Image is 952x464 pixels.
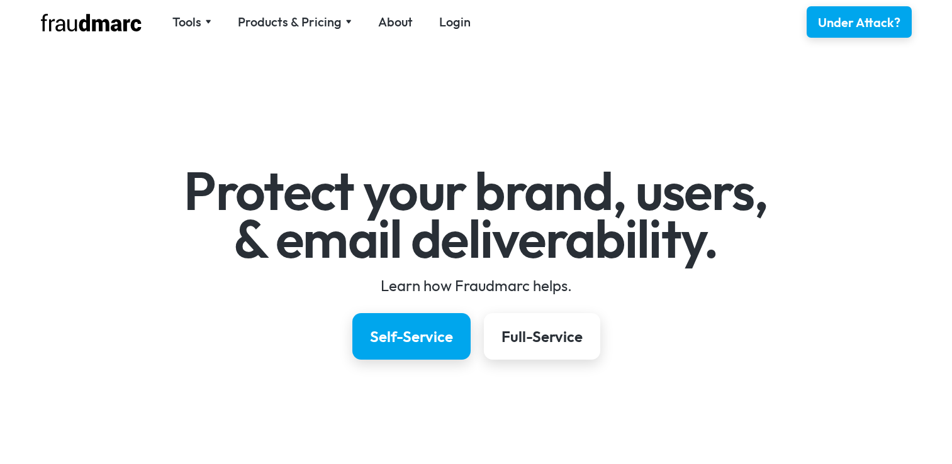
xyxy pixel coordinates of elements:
[807,6,912,38] a: Under Attack?
[111,167,841,262] h1: Protect your brand, users, & email deliverability.
[352,313,471,360] a: Self-Service
[172,13,201,31] div: Tools
[238,13,342,31] div: Products & Pricing
[172,13,211,31] div: Tools
[484,313,600,360] a: Full-Service
[439,13,471,31] a: Login
[238,13,352,31] div: Products & Pricing
[378,13,413,31] a: About
[501,326,583,346] div: Full-Service
[111,275,841,296] div: Learn how Fraudmarc helps.
[370,326,453,346] div: Self-Service
[818,14,900,31] div: Under Attack?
